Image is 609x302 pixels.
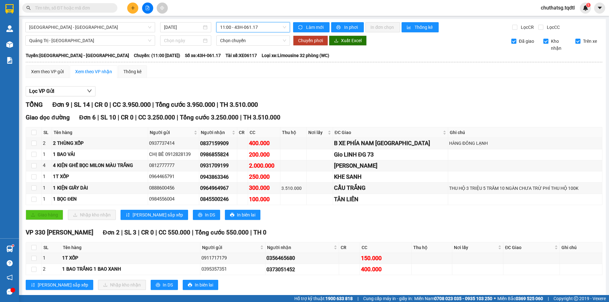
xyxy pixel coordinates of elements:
div: 100.000 [249,195,279,204]
strong: 1900 633 818 [325,296,353,301]
div: 0888600456 [149,184,198,192]
span: In DS [163,281,173,288]
div: 1 BAO TRẮNG 1 BAO XANH [62,266,199,273]
span: question-circle [7,260,13,266]
th: CR [339,242,360,253]
span: printer [198,213,202,218]
span: Lọc VP Gửi [29,87,54,95]
span: | [548,295,549,302]
button: printerIn biên lai [183,280,218,290]
div: 1 [43,254,60,262]
div: THU HỘ 3 TRIỆU 5 TRĂM 10 NGÀN CHƯA TRỪ PHÍ THU HỘ 100K [449,185,601,192]
div: 0937737414 [149,140,198,147]
span: copyright [574,296,578,301]
button: caret-down [594,3,605,14]
span: Tổng cước 3.250.000 [180,114,239,121]
button: sort-ascending[PERSON_NAME] sắp xếp [121,210,188,220]
img: icon-new-feature [583,5,588,11]
button: aim [157,3,168,14]
span: sort-ascending [31,283,35,288]
div: 1 KIỆN GIẤY DÀI [53,184,147,192]
span: | [138,229,140,236]
input: Chọn ngày [164,37,202,44]
div: 1T XỐP [62,254,199,262]
span: CC 3.250.000 [138,114,175,121]
div: 0986855824 [200,151,236,158]
div: 400.000 [249,139,279,148]
div: 1 BỌC ĐEN [53,196,147,203]
span: aim [160,6,164,10]
span: [PERSON_NAME] sắp xếp [133,211,183,218]
span: | [91,101,93,108]
th: SL [42,127,52,138]
span: Người nhận [267,244,332,251]
span: [PERSON_NAME] sắp xếp [38,281,88,288]
span: CC 3.950.000 [113,101,151,108]
span: TỔNG [26,101,43,108]
img: warehouse-icon [6,25,13,32]
div: TÂN LIÊN [334,195,447,204]
span: Nơi lấy [308,129,326,136]
input: 15/10/2025 [164,24,202,31]
button: printerIn phơi [331,22,364,32]
div: 2 THÙNG XỐP [53,140,147,147]
button: file-add [142,3,153,14]
span: caret-down [597,5,603,11]
button: downloadNhập kho nhận [98,280,146,290]
th: Thu hộ [412,242,452,253]
span: In DS [205,211,215,218]
span: printer [336,25,342,30]
span: printer [156,283,160,288]
span: CR 0 [141,229,154,236]
img: solution-icon [6,57,13,64]
div: [PERSON_NAME] [334,161,447,170]
div: 0931709199 [200,162,236,170]
span: | [192,229,193,236]
span: TH 3.510.000 [220,101,258,108]
div: 0943863346 [200,173,236,181]
th: Tên hàng [52,127,148,138]
th: Ghi chú [448,127,602,138]
span: Đã giao [516,38,537,45]
div: 250.000 [249,172,279,181]
div: 1 [43,151,51,158]
span: Cung cấp máy in - giấy in: [363,295,413,302]
span: | [240,114,242,121]
span: Người nhận [201,129,230,136]
span: SL 10 [101,114,116,121]
span: Nơi lấy [454,244,497,251]
span: sort-ascending [126,213,130,218]
span: In biên lai [195,281,213,288]
span: Lọc CR [518,24,535,31]
div: CHỊ BÊ 0912828139 [149,151,198,158]
span: | [177,114,178,121]
div: 3.510.000 [281,185,305,192]
sup: 1 [586,3,591,7]
span: message [7,289,13,295]
span: SL 14 [74,101,90,108]
span: Người gửi [150,129,193,136]
div: 1T XỐP [53,173,147,181]
span: TH 3.510.000 [243,114,280,121]
span: CC 550.000 [159,229,190,236]
button: Lọc VP Gửi [26,86,95,96]
button: syncLàm mới [293,22,330,32]
span: Làm mới [306,24,324,31]
div: 150.000 [361,254,411,263]
div: 300.000 [249,183,279,192]
span: plus [131,6,135,10]
div: 0964465791 [149,173,198,181]
b: Tuyến: [GEOGRAPHIC_DATA] - [GEOGRAPHIC_DATA] [26,53,129,58]
span: | [155,229,157,236]
button: printerIn DS [193,210,220,220]
span: | [152,101,154,108]
div: Xem theo VP nhận [75,68,112,75]
img: logo-vxr [5,4,14,14]
span: Đơn 2 [103,229,120,236]
div: 0984556004 [149,196,198,203]
div: 1 [43,184,51,192]
span: Tài xế: XE06117 [226,52,257,59]
div: 0356465680 [266,254,338,262]
span: file-add [145,6,150,10]
span: | [109,101,111,108]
